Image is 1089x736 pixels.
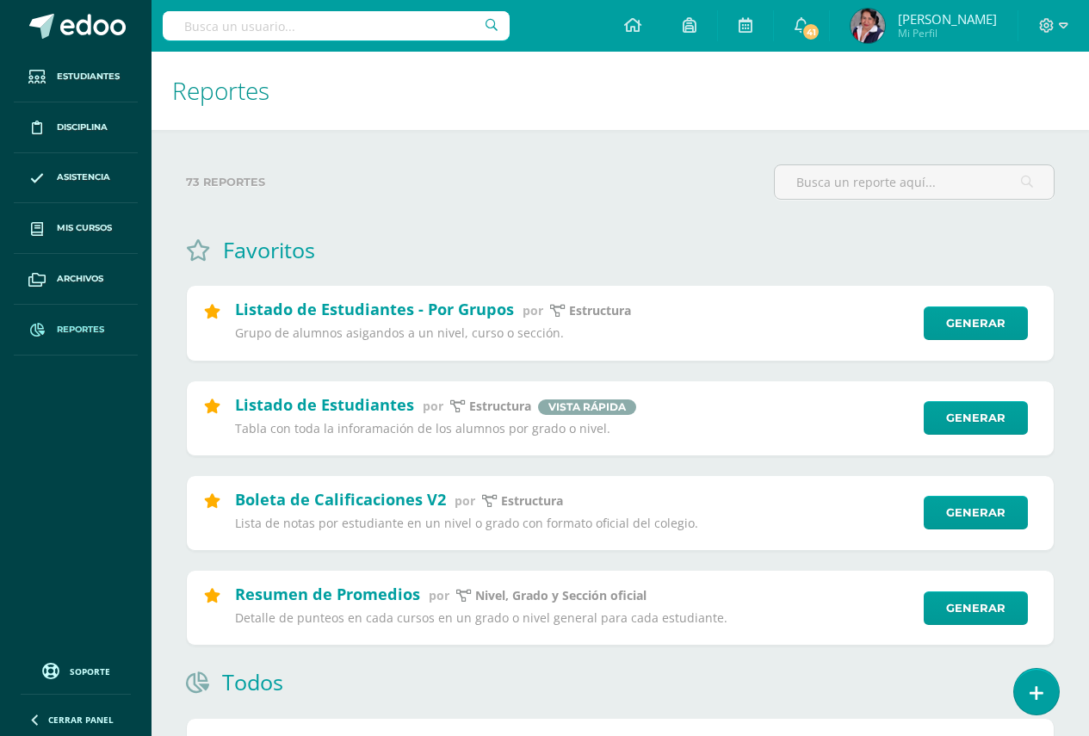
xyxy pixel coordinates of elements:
[14,254,138,305] a: Archivos
[14,305,138,356] a: Reportes
[163,11,510,40] input: Busca un usuario...
[21,659,131,682] a: Soporte
[924,591,1028,625] a: Generar
[429,587,449,603] span: por
[538,399,636,415] span: Vista rápida
[48,714,114,726] span: Cerrar panel
[851,9,885,43] img: 65c5eed485de5d265f87d8d7be17e195.png
[57,121,108,134] span: Disciplina
[70,665,110,677] span: Soporte
[57,221,112,235] span: Mis cursos
[235,421,913,436] p: Tabla con toda la inforamación de los alumnos por grado o nivel.
[57,70,120,83] span: Estudiantes
[924,401,1028,435] a: Generar
[235,516,913,531] p: Lista de notas por estudiante en un nivel o grado con formato oficial del colegio.
[235,325,913,341] p: Grupo de alumnos asigandos a un nivel, curso o sección.
[172,74,269,107] span: Reportes
[898,10,997,28] span: [PERSON_NAME]
[523,302,543,319] span: por
[501,493,563,509] p: Estructura
[924,496,1028,529] a: Generar
[235,610,913,626] p: Detalle de punteos en cada cursos en un grado o nivel general para cada estudiante.
[14,153,138,204] a: Asistencia
[235,299,514,319] h2: Listado de Estudiantes - Por Grupos
[57,272,103,286] span: Archivos
[235,489,446,510] h2: Boleta de Calificaciones V2
[475,588,647,603] p: Nivel, Grado y Sección oficial
[235,584,420,604] h2: Resumen de Promedios
[222,667,283,696] h1: Todos
[223,235,315,264] h1: Favoritos
[14,52,138,102] a: Estudiantes
[569,303,631,319] p: Estructura
[924,306,1028,340] a: Generar
[14,102,138,153] a: Disciplina
[57,170,110,184] span: Asistencia
[469,399,531,414] p: Estructura
[898,26,997,40] span: Mi Perfil
[14,203,138,254] a: Mis cursos
[57,323,104,337] span: Reportes
[235,394,414,415] h2: Listado de Estudiantes
[186,164,760,200] label: 73 reportes
[775,165,1054,199] input: Busca un reporte aquí...
[423,398,443,414] span: por
[455,492,475,509] span: por
[801,22,820,41] span: 41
